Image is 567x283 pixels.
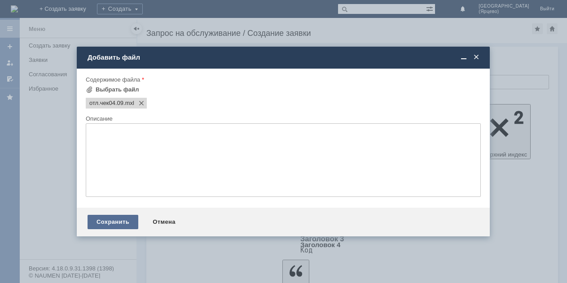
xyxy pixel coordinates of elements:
span: отл.чек04.09.mxl [123,100,134,107]
span: отл.чек04.09.mxl [89,100,123,107]
span: Закрыть [472,53,481,61]
div: Выбрать файл [96,86,139,93]
div: Содержимое файла [86,77,479,83]
div: Добавить файл [88,53,481,61]
div: Описание [86,116,479,122]
span: Свернуть (Ctrl + M) [459,53,468,61]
